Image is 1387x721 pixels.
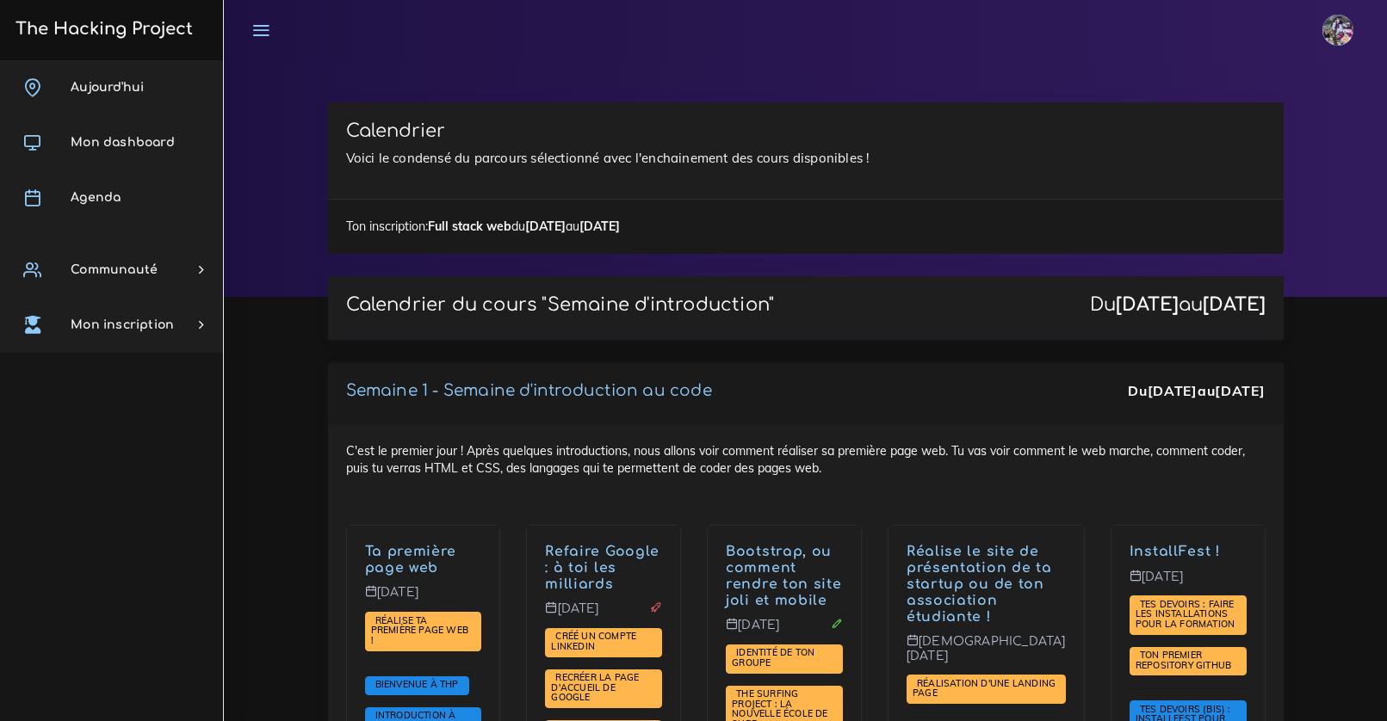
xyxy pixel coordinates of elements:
[1128,381,1265,401] div: Du au
[545,628,662,657] span: Dans ce projet, tu vas mettre en place un compte LinkedIn et le préparer pour ta future vie.
[907,544,1066,625] p: Et voilà ! Nous te donnerons les astuces marketing pour bien savoir vendre un concept ou une idée...
[545,544,662,592] p: C'est l'heure de ton premier véritable projet ! Tu vas recréer la très célèbre page d'accueil de ...
[1116,294,1179,315] strong: [DATE]
[1136,650,1236,672] a: Ton premier repository GitHub
[1136,598,1240,630] span: Tes devoirs : faire les installations pour la formation
[365,676,469,695] span: Salut à toi et bienvenue à The Hacking Project. Que tu sois avec nous pour 3 semaines, 12 semaine...
[71,318,174,331] span: Mon inscription
[71,136,175,149] span: Mon dashboard
[1130,647,1247,676] span: Pour ce projet, nous allons te proposer d'utiliser ton nouveau terminal afin de faire marcher Git...
[71,81,144,94] span: Aujourd'hui
[907,675,1066,704] span: Le projet de toute une semaine ! Tu vas réaliser la page de présentation d'une organisation de to...
[726,644,843,674] span: Nous allons te demander d'imaginer l'univers autour de ton groupe de travail.
[551,630,636,652] span: Créé un compte LinkedIn
[346,148,1266,169] p: Voici le condensé du parcours sélectionné avec l'enchainement des cours disponibles !
[1090,294,1266,316] div: Du au
[1130,570,1247,597] p: [DATE]
[913,678,1056,700] a: Réalisation d'une landing page
[346,382,712,399] a: Semaine 1 - Semaine d'introduction au code
[365,585,482,613] p: [DATE]
[10,20,193,39] h3: The Hacking Project
[71,263,158,276] span: Communauté
[545,669,662,708] span: L'intitulé du projet est simple, mais le projet sera plus dur qu'il n'y parait.
[732,647,814,669] a: Identité de ton groupe
[726,618,843,645] p: [DATE]
[346,294,775,316] p: Calendrier du cours "Semaine d'introduction"
[365,544,457,576] a: Ta première page web
[71,191,121,204] span: Agenda
[371,679,463,691] a: Bienvenue à THP
[365,612,482,650] span: Dans ce projet, nous te demanderons de coder ta première page web. Ce sera l'occasion d'appliquer...
[551,672,639,704] a: Recréer la page d'accueil de Google
[907,634,1066,676] p: [DEMOGRAPHIC_DATA][DATE]
[726,544,842,607] a: Bootstrap, ou comment rendre ton site joli et mobile
[1130,544,1247,560] p: Journée InstallFest - Git & Github
[365,544,482,576] p: C'est le premier jour ! Après quelques introductions, nous allons voir comment réaliser sa premiè...
[428,219,511,234] strong: Full stack web
[831,618,843,630] i: Corrections cette journée là
[1215,382,1265,399] strong: [DATE]
[726,544,843,608] p: Après avoir vu comment faire ses première pages, nous allons te montrer Bootstrap, un puissant fr...
[1322,15,1353,46] img: eg54bupqcshyolnhdacp.jpg
[545,601,662,629] p: [DATE]
[1136,599,1240,631] a: Tes devoirs : faire les installations pour la formation
[650,601,662,613] i: Projet à rendre ce jour-là
[732,646,814,669] span: Identité de ton groupe
[551,671,639,703] span: Recréer la page d'accueil de Google
[1130,595,1247,634] span: Nous allons te donner des devoirs pour le weekend : faire en sorte que ton ordinateur soit prêt p...
[1136,649,1236,671] span: Ton premier repository GitHub
[371,678,463,690] span: Bienvenue à THP
[1203,294,1266,315] strong: [DATE]
[579,219,620,234] strong: [DATE]
[907,544,1052,624] a: Réalise le site de présentation de ta startup ou de ton association étudiante !
[346,120,1266,142] h3: Calendrier
[551,631,636,653] a: Créé un compte LinkedIn
[525,219,566,234] strong: [DATE]
[913,677,1056,699] span: Réalisation d'une landing page
[1130,544,1221,559] a: InstallFest !
[328,199,1284,253] div: Ton inscription: du au
[1148,382,1198,399] strong: [DATE]
[545,544,659,592] a: Refaire Google : à toi les milliards
[371,614,469,646] a: Réalise ta première page web !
